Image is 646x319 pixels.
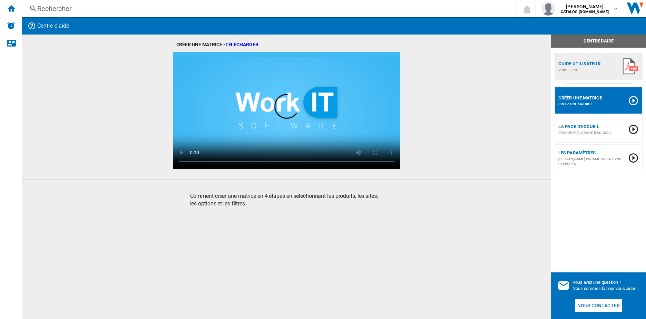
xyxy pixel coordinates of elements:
[572,279,640,292] div: Vous avez une question ? Nous sommes là pour vous aider !
[561,3,609,10] span: [PERSON_NAME]
[558,125,628,129] div: La page d'accueil
[622,58,639,75] img: pdf-100x100.png
[555,87,643,114] button: Créer une matrice Créez une matrice
[558,151,628,155] div: Les paramètres
[558,68,622,72] div: Voir le PDF
[541,2,555,16] img: profile.jpg
[36,19,70,32] h2: Centre d'aide
[555,53,643,80] button: Guide utilisateur Voir le PDF
[558,102,628,107] div: Créez une matrice
[558,96,628,100] div: Créer une matrice
[176,41,397,48] div: Créer une matrice -
[555,116,643,143] button: La page d'accueil Découvrez la page d'accueil
[37,4,498,13] div: Rechercher
[561,10,609,14] b: CATALOG [DOMAIN_NAME]
[190,192,383,208] h3: Comment créer une matrice en 4 étapes en sélectionnant les produits, les sites, les options et le...
[558,157,628,166] div: [PERSON_NAME] paramètres de vos rapports.
[551,35,646,48] div: Centre d'aide
[558,62,622,66] div: Guide utilisateur
[558,130,628,135] div: Découvrez la page d'accueil
[575,299,622,312] button: Nous contacter
[225,42,258,47] a: Télécharger
[7,21,15,30] img: alerts-logo.svg
[555,144,643,171] button: Les paramètres [PERSON_NAME] paramètres de vos rapports.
